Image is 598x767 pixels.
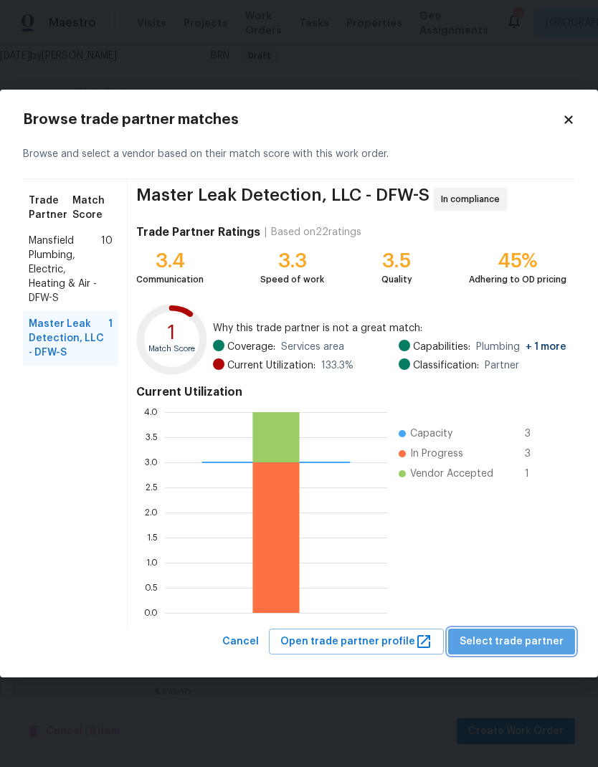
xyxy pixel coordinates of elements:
[29,317,108,360] span: Master Leak Detection, LLC - DFW-S
[448,629,575,655] button: Select trade partner
[23,130,575,179] div: Browse and select a vendor based on their match score with this work order.
[321,358,353,373] span: 133.3 %
[29,194,72,222] span: Trade Partner
[526,342,566,352] span: + 1 more
[213,321,566,335] span: Why this trade partner is not a great match:
[525,447,548,461] span: 3
[460,633,564,651] span: Select trade partner
[469,272,566,287] div: Adhering to OD pricing
[217,629,265,655] button: Cancel
[29,234,101,305] span: Mansfield Plumbing, Electric, Heating & Air - DFW-S
[269,629,444,655] button: Open trade partner profile
[146,432,158,441] text: 3.5
[260,254,324,268] div: 3.3
[525,467,548,481] span: 1
[136,254,204,268] div: 3.4
[227,358,315,373] span: Current Utilization:
[108,317,113,360] span: 1
[146,558,158,566] text: 1.0
[144,608,158,616] text: 0.0
[485,358,519,373] span: Partner
[413,358,479,373] span: Classification:
[136,272,204,287] div: Communication
[469,254,566,268] div: 45%
[136,385,566,399] h4: Current Utilization
[381,254,412,268] div: 3.5
[136,188,429,211] span: Master Leak Detection, LLC - DFW-S
[168,323,176,343] text: 1
[146,482,158,491] text: 2.5
[410,447,463,461] span: In Progress
[280,633,432,651] span: Open trade partner profile
[101,234,113,305] span: 10
[260,225,271,239] div: |
[260,272,324,287] div: Speed of work
[147,533,158,541] text: 1.5
[148,345,195,353] text: Match Score
[72,194,113,222] span: Match Score
[525,427,548,441] span: 3
[381,272,412,287] div: Quality
[413,340,470,354] span: Capabilities:
[144,407,158,416] text: 4.0
[441,192,506,206] span: In compliance
[145,508,158,516] text: 2.0
[222,633,259,651] span: Cancel
[410,427,452,441] span: Capacity
[410,467,493,481] span: Vendor Accepted
[136,225,260,239] h4: Trade Partner Ratings
[476,340,566,354] span: Plumbing
[227,340,275,354] span: Coverage:
[271,225,361,239] div: Based on 22 ratings
[281,340,344,354] span: Services area
[145,457,158,466] text: 3.0
[145,583,158,591] text: 0.5
[23,113,562,127] h2: Browse trade partner matches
